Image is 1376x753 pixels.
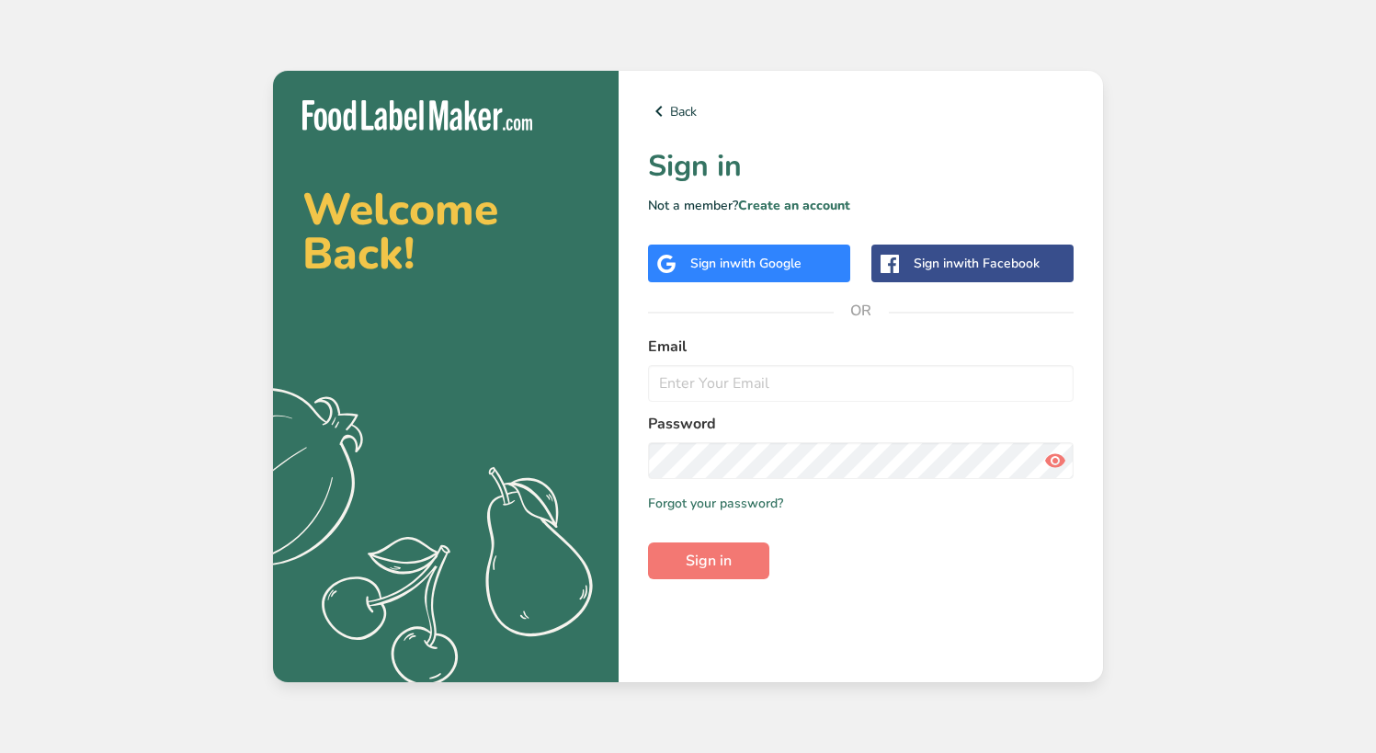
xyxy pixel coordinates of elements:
h1: Sign in [648,144,1074,188]
label: Password [648,413,1074,435]
span: with Facebook [953,255,1040,272]
a: Back [648,100,1074,122]
span: OR [834,283,889,338]
label: Email [648,336,1074,358]
a: Create an account [738,197,850,214]
p: Not a member? [648,196,1074,215]
div: Sign in [914,254,1040,273]
span: with Google [730,255,802,272]
h2: Welcome Back! [302,188,589,276]
img: Food Label Maker [302,100,532,131]
input: Enter Your Email [648,365,1074,402]
div: Sign in [690,254,802,273]
button: Sign in [648,542,769,579]
a: Forgot your password? [648,494,783,513]
span: Sign in [686,550,732,572]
